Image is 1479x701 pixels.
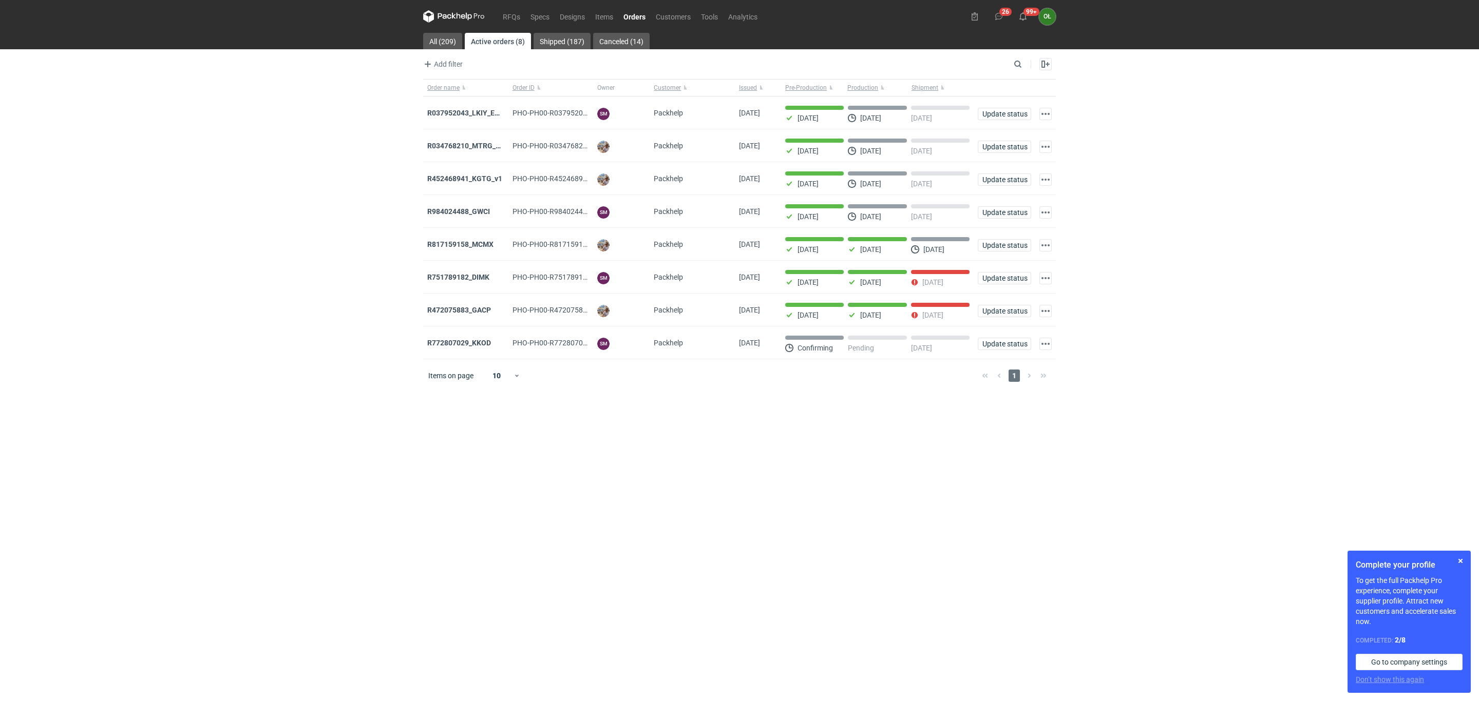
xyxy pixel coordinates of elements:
span: Packhelp [654,109,683,117]
a: Analytics [723,10,763,23]
button: Shipment [909,80,974,96]
a: Specs [525,10,555,23]
button: Pre-Production [781,80,845,96]
a: R452468941_KGTG_v1 [427,174,502,183]
span: Packhelp [654,306,683,314]
figcaption: SM [597,108,610,120]
p: [DATE] [798,180,819,188]
a: R472075883_GACP [427,306,491,314]
p: To get the full Packhelp Pro experience, complete your supplier profile. Attract new customers an... [1356,575,1463,627]
span: PHO-PH00-R772807029_KKOD [513,339,613,347]
p: [DATE] [860,114,881,122]
span: 11/08/2025 [739,240,760,248]
a: Canceled (14) [593,33,650,49]
svg: Packhelp Pro [423,10,485,23]
p: [DATE] [911,212,932,221]
a: Active orders (8) [465,33,531,49]
p: Confirming [798,344,833,352]
a: Go to company settings [1356,654,1463,670]
span: Items on page [428,371,473,381]
h1: Complete your profile [1356,559,1463,571]
p: [DATE] [911,180,932,188]
button: Don’t show this again [1356,674,1424,685]
button: Update status [978,173,1031,186]
button: Actions [1039,173,1052,186]
p: [DATE] [860,278,881,286]
button: 99+ [1015,8,1031,25]
input: Search [1012,58,1045,70]
span: PHO-PH00-R817159158_MCMX [513,240,616,248]
figcaption: OŁ [1039,8,1056,25]
div: 10 [480,368,514,383]
a: R772807029_KKOD [427,339,491,347]
button: Update status [978,305,1031,317]
span: Packhelp [654,142,683,150]
span: 21/07/2025 [739,306,760,314]
button: Skip for now [1454,555,1467,567]
a: Items [590,10,618,23]
button: Update status [978,141,1031,153]
button: Order name [423,80,508,96]
span: Add filter [422,58,463,70]
span: Order name [427,84,460,92]
button: Add filter [421,58,463,70]
span: Update status [982,307,1027,315]
span: Packhelp [654,273,683,281]
figcaption: SM [597,272,610,284]
strong: R984024488_GWCI [427,207,490,216]
a: R817159158_MCMX [427,240,494,248]
span: Update status [982,340,1027,347]
button: Actions [1039,239,1052,251]
p: [DATE] [922,278,943,286]
span: Packhelp [654,207,683,216]
p: [DATE] [860,147,881,155]
span: Pre-Production [785,84,827,92]
span: Customer [654,84,681,92]
span: 06/08/2025 [739,273,760,281]
span: Update status [982,209,1027,216]
span: PHO-PH00-R452468941_KGTG_V1 [513,174,625,183]
p: Pending [848,344,874,352]
button: Actions [1039,206,1052,219]
p: [DATE] [911,147,932,155]
a: R034768210_MTRG_WCIR_XWSN [427,142,537,150]
span: Shipment [912,84,938,92]
span: 27/05/2024 [739,339,760,347]
p: [DATE] [798,114,819,122]
img: Michał Palasek [597,239,610,251]
span: PHO-PH00-R751789182_DIMK [513,273,612,281]
figcaption: SM [597,206,610,219]
p: [DATE] [860,180,881,188]
p: [DATE] [860,245,881,254]
a: RFQs [498,10,525,23]
button: Issued [735,80,781,96]
span: Update status [982,110,1027,118]
p: [DATE] [798,147,819,155]
a: Designs [555,10,590,23]
p: [DATE] [860,212,881,221]
p: [DATE] [798,212,819,221]
span: Packhelp [654,339,683,347]
a: R751789182_DIMK [427,273,489,281]
button: 26 [991,8,1007,25]
span: Update status [982,143,1027,150]
div: Olga Łopatowicz [1039,8,1056,25]
strong: 2 / 8 [1395,636,1406,644]
span: 1 [1009,369,1020,382]
span: 14/08/2025 [739,207,760,216]
button: Update status [978,338,1031,350]
button: Update status [978,108,1031,120]
button: Actions [1039,141,1052,153]
p: [DATE] [922,311,943,319]
button: Customer [650,80,735,96]
p: [DATE] [923,245,944,254]
p: [DATE] [860,311,881,319]
span: 19/08/2025 [739,142,760,150]
span: Production [847,84,878,92]
div: Completed: [1356,635,1463,646]
p: [DATE] [798,245,819,254]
